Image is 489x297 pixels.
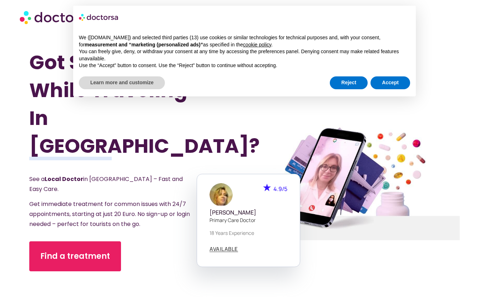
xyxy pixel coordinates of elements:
p: Use the “Accept” button to consent. Use the “Reject” button to continue without accepting. [79,62,410,69]
a: cookie policy [243,42,271,47]
img: logo [79,11,119,23]
a: AVAILABLE [210,246,238,252]
a: Find a treatment [29,241,121,271]
span: Get immediate treatment for common issues with 24/7 appointments, starting at just 20 Euro. No si... [29,200,190,228]
span: 4.9/5 [273,185,287,193]
strong: measurement and “marketing (personalized ads)” [85,42,203,47]
strong: Local Doctor [45,175,83,183]
span: Find a treatment [40,251,110,262]
span: AVAILABLE [210,246,238,252]
button: Learn more and customize [79,76,165,89]
button: Accept [370,76,410,89]
button: Reject [330,76,368,89]
p: 18 years experience [210,229,287,237]
p: We ([DOMAIN_NAME]) and selected third parties (13) use cookies or similar technologies for techni... [79,34,410,48]
p: You can freely give, deny, or withdraw your consent at any time by accessing the preferences pane... [79,48,410,62]
h5: [PERSON_NAME] [210,209,287,216]
span: See a in [GEOGRAPHIC_DATA] – Fast and Easy Care. [29,175,183,193]
h1: Got Sick While Traveling In [GEOGRAPHIC_DATA]? [29,49,212,160]
p: Primary care doctor [210,216,287,224]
